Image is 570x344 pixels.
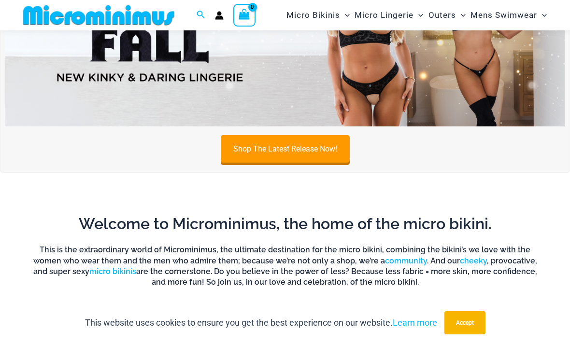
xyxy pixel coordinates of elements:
[456,3,466,28] span: Menu Toggle
[215,11,224,20] a: Account icon link
[27,214,543,234] h2: Welcome to Microminimus, the home of the micro bikini.
[426,3,468,28] a: OutersMenu ToggleMenu Toggle
[355,3,413,28] span: Micro Lingerie
[444,311,485,334] button: Accept
[27,245,543,288] h6: This is the extraordinary world of Microminimus, the ultimate destination for the micro bikini, c...
[468,3,549,28] a: Mens SwimwearMenu ToggleMenu Toggle
[385,256,427,265] a: community
[283,1,551,29] nav: Site Navigation
[393,317,437,328] a: Learn more
[85,316,437,330] p: This website uses cookies to ensure you get the best experience on our website.
[460,256,487,265] a: cheeky
[89,267,136,276] a: micro bikinis
[470,3,537,28] span: Mens Swimwear
[197,9,205,21] a: Search icon link
[284,3,352,28] a: Micro BikinisMenu ToggleMenu Toggle
[537,3,547,28] span: Menu Toggle
[221,135,350,163] a: Shop The Latest Release Now!
[340,3,350,28] span: Menu Toggle
[352,3,426,28] a: Micro LingerieMenu ToggleMenu Toggle
[428,3,456,28] span: Outers
[233,4,256,26] a: View Shopping Cart, empty
[413,3,423,28] span: Menu Toggle
[286,3,340,28] span: Micro Bikinis
[19,4,178,26] img: MM SHOP LOGO FLAT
